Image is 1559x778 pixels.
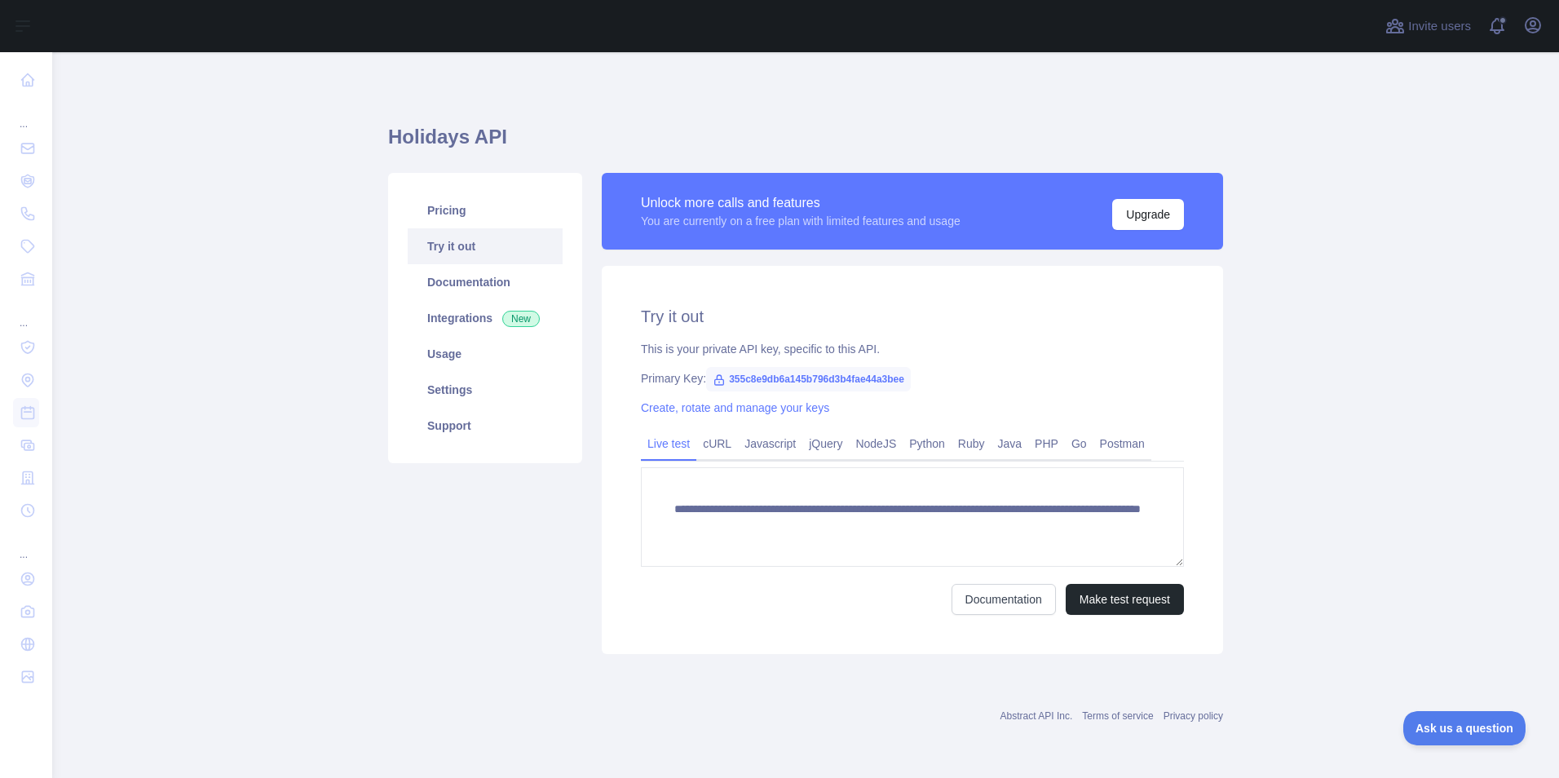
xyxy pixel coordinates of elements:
a: Documentation [408,264,563,300]
button: Upgrade [1112,199,1184,230]
button: Invite users [1382,13,1474,39]
a: Usage [408,336,563,372]
div: ... [13,98,39,130]
div: Primary Key: [641,370,1184,387]
button: Make test request [1066,584,1184,615]
a: cURL [696,431,738,457]
a: NodeJS [849,431,903,457]
a: Javascript [738,431,802,457]
a: Create, rotate and manage your keys [641,401,829,414]
h1: Holidays API [388,124,1223,163]
h2: Try it out [641,305,1184,328]
div: Unlock more calls and features [641,193,961,213]
iframe: Toggle Customer Support [1403,711,1526,745]
a: Ruby [952,431,991,457]
a: Privacy policy [1164,710,1223,722]
a: Documentation [952,584,1056,615]
span: New [502,311,540,327]
a: Support [408,408,563,444]
a: jQuery [802,431,849,457]
a: Java [991,431,1029,457]
a: Postman [1093,431,1151,457]
a: Go [1065,431,1093,457]
a: Pricing [408,192,563,228]
div: This is your private API key, specific to this API. [641,341,1184,357]
a: Terms of service [1082,710,1153,722]
a: Python [903,431,952,457]
a: Try it out [408,228,563,264]
a: Integrations New [408,300,563,336]
span: Invite users [1408,17,1471,36]
span: 355c8e9db6a145b796d3b4fae44a3bee [706,367,911,391]
div: ... [13,528,39,561]
a: PHP [1028,431,1065,457]
a: Live test [641,431,696,457]
a: Abstract API Inc. [1000,710,1073,722]
div: You are currently on a free plan with limited features and usage [641,213,961,229]
div: ... [13,297,39,329]
a: Settings [408,372,563,408]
